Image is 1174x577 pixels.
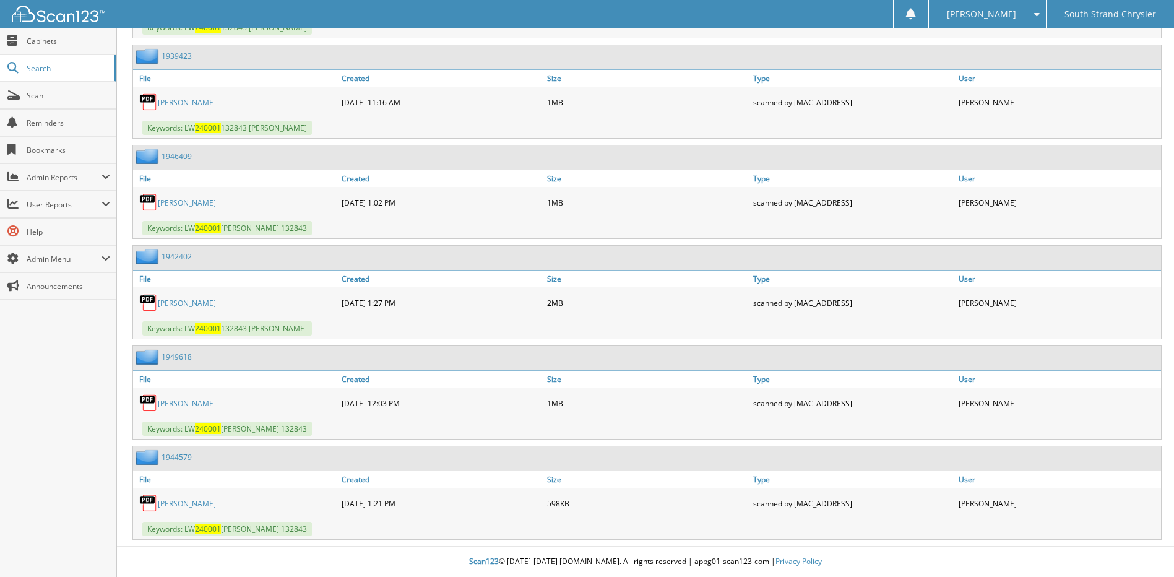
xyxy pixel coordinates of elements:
span: Help [27,227,110,237]
a: User [956,170,1161,187]
div: scanned by [MAC_ADDRESS] [750,90,956,115]
span: 240001 [195,524,221,534]
a: Size [544,471,749,488]
span: Announcements [27,281,110,292]
a: User [956,70,1161,87]
div: [DATE] 12:03 PM [339,391,544,415]
img: PDF.png [139,494,158,513]
iframe: Chat Widget [1112,518,1174,577]
div: [PERSON_NAME] [956,290,1161,315]
div: scanned by [MAC_ADDRESS] [750,391,956,415]
a: 1944579 [162,452,192,462]
span: Search [27,63,108,74]
img: folder2.png [136,249,162,264]
a: File [133,170,339,187]
div: [DATE] 1:21 PM [339,491,544,516]
a: Size [544,271,749,287]
span: Scan [27,90,110,101]
a: [PERSON_NAME] [158,197,216,208]
a: Created [339,271,544,287]
div: scanned by [MAC_ADDRESS] [750,491,956,516]
span: Keywords: LW [PERSON_NAME] 132843 [142,422,312,436]
a: Created [339,170,544,187]
span: Keywords: LW [PERSON_NAME] 132843 [142,221,312,235]
img: folder2.png [136,149,162,164]
a: [PERSON_NAME] [158,398,216,409]
span: 240001 [195,323,221,334]
a: Type [750,271,956,287]
div: 1MB [544,90,749,115]
span: Reminders [27,118,110,128]
span: South Strand Chrysler [1064,11,1156,18]
a: File [133,70,339,87]
span: Scan123 [469,556,499,566]
div: [DATE] 1:27 PM [339,290,544,315]
a: [PERSON_NAME] [158,298,216,308]
img: PDF.png [139,93,158,111]
a: Created [339,70,544,87]
a: [PERSON_NAME] [158,97,216,108]
div: [DATE] 11:16 AM [339,90,544,115]
span: Keywords: LW [PERSON_NAME] 132843 [142,522,312,536]
img: scan123-logo-white.svg [12,6,105,22]
a: Type [750,70,956,87]
span: Keywords: LW 132843 [PERSON_NAME] [142,121,312,135]
img: folder2.png [136,449,162,465]
a: Type [750,170,956,187]
div: [PERSON_NAME] [956,90,1161,115]
a: Type [750,371,956,388]
span: [PERSON_NAME] [947,11,1016,18]
img: PDF.png [139,293,158,312]
span: Bookmarks [27,145,110,155]
a: [PERSON_NAME] [158,498,216,509]
div: [DATE] 1:02 PM [339,190,544,215]
a: File [133,271,339,287]
a: 1939423 [162,51,192,61]
a: File [133,371,339,388]
div: scanned by [MAC_ADDRESS] [750,190,956,215]
div: © [DATE]-[DATE] [DOMAIN_NAME]. All rights reserved | appg01-scan123-com | [117,547,1174,577]
span: User Reports [27,199,101,210]
span: Admin Reports [27,172,101,183]
a: 1949618 [162,352,192,362]
div: [PERSON_NAME] [956,391,1161,415]
span: 240001 [195,123,221,133]
a: Created [339,371,544,388]
img: folder2.png [136,48,162,64]
div: 2MB [544,290,749,315]
img: PDF.png [139,193,158,212]
a: 1946409 [162,151,192,162]
span: Keywords: LW 132843 [PERSON_NAME] [142,321,312,336]
a: User [956,371,1161,388]
a: User [956,471,1161,488]
a: File [133,471,339,488]
a: Size [544,170,749,187]
div: 1MB [544,391,749,415]
a: Created [339,471,544,488]
img: PDF.png [139,394,158,412]
img: folder2.png [136,349,162,365]
span: 240001 [195,423,221,434]
div: 1MB [544,190,749,215]
a: 1942402 [162,251,192,262]
a: Size [544,371,749,388]
span: Cabinets [27,36,110,46]
a: Size [544,70,749,87]
a: Privacy Policy [775,556,822,566]
div: [PERSON_NAME] [956,190,1161,215]
span: 240001 [195,223,221,233]
div: [PERSON_NAME] [956,491,1161,516]
a: User [956,271,1161,287]
a: Type [750,471,956,488]
div: scanned by [MAC_ADDRESS] [750,290,956,315]
div: 598KB [544,491,749,516]
span: Admin Menu [27,254,101,264]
